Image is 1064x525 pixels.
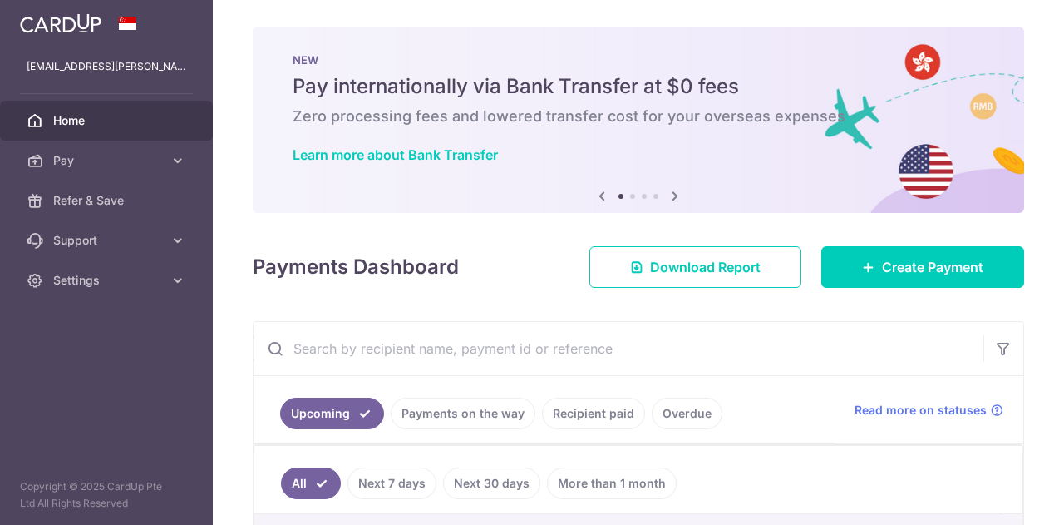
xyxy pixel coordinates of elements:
[855,402,1003,419] a: Read more on statuses
[882,257,983,277] span: Create Payment
[293,146,498,163] a: Learn more about Bank Transfer
[254,322,983,375] input: Search by recipient name, payment id or reference
[53,152,163,169] span: Pay
[855,402,987,419] span: Read more on statuses
[253,27,1024,213] img: Bank transfer banner
[650,257,761,277] span: Download Report
[293,53,984,67] p: NEW
[443,468,540,499] a: Next 30 days
[589,246,801,288] a: Download Report
[347,468,436,499] a: Next 7 days
[20,13,101,33] img: CardUp
[652,398,722,429] a: Overdue
[53,232,163,249] span: Support
[542,398,645,429] a: Recipient paid
[27,58,186,75] p: [EMAIL_ADDRESS][PERSON_NAME][DOMAIN_NAME]
[547,468,677,499] a: More than 1 month
[293,106,984,126] h6: Zero processing fees and lowered transfer cost for your overseas expenses
[253,252,459,282] h4: Payments Dashboard
[293,73,984,100] h5: Pay internationally via Bank Transfer at $0 fees
[821,246,1024,288] a: Create Payment
[53,192,163,209] span: Refer & Save
[53,112,163,129] span: Home
[280,398,384,429] a: Upcoming
[53,272,163,289] span: Settings
[391,398,535,429] a: Payments on the way
[281,468,341,499] a: All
